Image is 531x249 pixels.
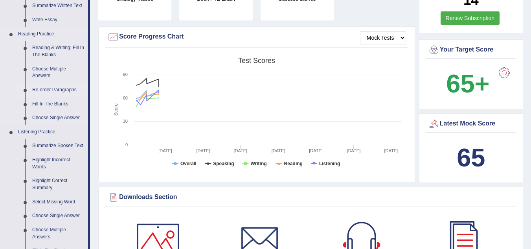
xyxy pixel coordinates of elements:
a: Summarize Spoken Text [29,139,88,153]
a: Renew Subscription [441,11,500,25]
tspan: Reading [284,161,303,166]
tspan: Writing [250,161,266,166]
tspan: Score [113,103,119,116]
tspan: [DATE] [384,148,398,153]
tspan: Speaking [213,161,234,166]
tspan: [DATE] [309,148,323,153]
text: 90 [123,72,128,77]
tspan: [DATE] [197,148,210,153]
div: Downloads Section [107,192,514,203]
a: Choose Multiple Answers [29,223,88,244]
a: Write Essay [29,13,88,27]
text: 0 [125,142,128,147]
a: Choose Single Answer [29,209,88,223]
text: 60 [123,96,128,100]
a: Highlight Incorrect Words [29,153,88,174]
a: Listening Practice [15,125,88,139]
a: Choose Single Answer [29,111,88,125]
a: Choose Multiple Answers [29,62,88,83]
a: Highlight Correct Summary [29,174,88,195]
a: Reading Practice [15,27,88,41]
b: 65+ [446,69,489,98]
a: Re-order Paragraphs [29,83,88,97]
tspan: Listening [319,161,340,166]
tspan: Test scores [238,57,275,65]
tspan: Overall [180,161,197,166]
b: 65 [457,143,485,172]
div: Score Progress Chart [107,31,406,43]
a: Reading & Writing: Fill In The Blanks [29,41,88,62]
a: Fill In The Blanks [29,97,88,111]
div: Your Target Score [428,44,514,56]
div: Latest Mock Score [428,118,514,130]
tspan: [DATE] [158,148,172,153]
tspan: [DATE] [347,148,361,153]
tspan: [DATE] [272,148,285,153]
text: 30 [123,119,128,124]
tspan: [DATE] [233,148,247,153]
a: Select Missing Word [29,195,88,209]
